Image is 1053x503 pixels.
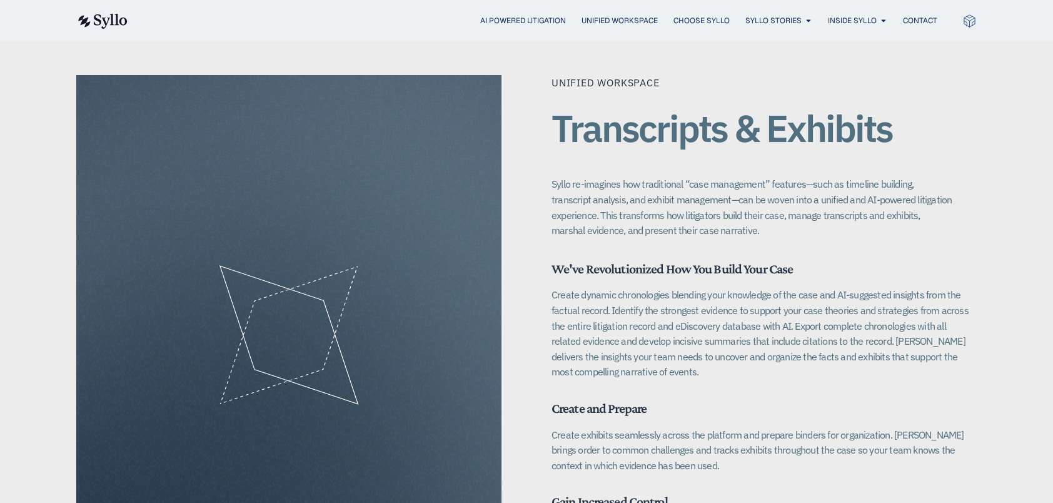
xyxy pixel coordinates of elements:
[153,15,937,27] nav: Menu
[582,15,658,26] a: Unified Workspace
[480,15,566,26] a: AI Powered Litigation
[552,75,977,90] p: Unified Workspace
[76,14,128,29] img: syllo
[552,400,647,416] span: Create and Prepare
[673,15,730,26] a: Choose Syllo
[903,15,937,26] a: Contact
[745,15,802,26] a: Syllo Stories
[552,176,954,238] p: Syllo re-imagines how traditional “case management” features—such as timeline building, transcrip...
[828,15,877,26] a: Inside Syllo
[552,261,793,277] span: We've Revolutionized How You Build Your Case
[552,427,977,474] p: Create exhibits seamlessly across the platform and prepare binders for organization. [PERSON_NAME...
[552,287,977,380] p: Create dynamic chronologies blending your knowledge of the case and AI-suggested insights from th...
[153,15,937,27] div: Menu Toggle
[552,108,977,149] h2: Transcripts & Exhibits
